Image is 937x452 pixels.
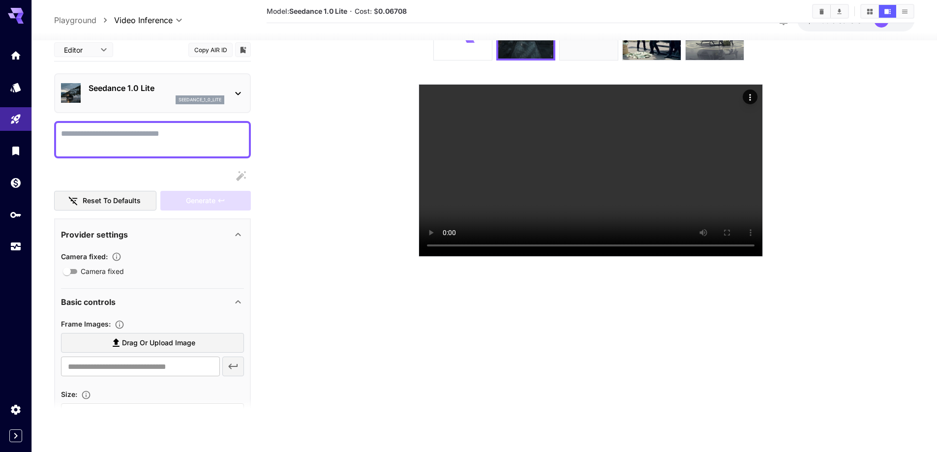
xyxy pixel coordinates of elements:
[896,5,913,18] button: Show media in list view
[289,7,347,15] b: Seedance 1.0 Lite
[61,320,111,328] span: Frame Images :
[807,16,832,25] span: $12.98
[61,390,77,398] span: Size :
[812,4,849,19] div: Clear AllDownload All
[743,90,757,104] div: Actions
[10,113,22,125] div: Playground
[861,5,878,18] button: Show media in grid view
[10,209,22,221] div: API Keys
[10,81,22,93] div: Models
[111,320,128,330] button: Upload frame images.
[77,390,95,400] button: Adjust the dimensions of the generated image by specifying its width and height in pixels, or sel...
[54,191,156,211] button: Reset to defaults
[267,7,347,15] span: Model:
[54,14,96,26] a: Playground
[61,252,108,260] span: Camera fixed :
[179,96,221,103] p: seedance_1_0_lite
[879,5,896,18] button: Show media in video view
[378,7,407,15] b: 0.06708
[64,45,94,55] span: Editor
[355,7,407,15] span: Cost: $
[9,429,22,442] button: Expand sidebar
[61,78,244,108] div: Seedance 1.0 Liteseedance_1_0_lite
[122,337,195,349] span: Drag or upload image
[61,333,244,353] label: Drag or upload image
[10,145,22,157] div: Library
[10,177,22,189] div: Wallet
[89,82,224,94] p: Seedance 1.0 Lite
[54,14,114,26] nav: breadcrumb
[860,4,914,19] div: Show media in grid viewShow media in video viewShow media in list view
[239,44,247,56] button: Add to library
[813,5,830,18] button: Clear All
[350,5,352,17] p: ·
[10,403,22,416] div: Settings
[10,49,22,61] div: Home
[61,222,244,246] div: Provider settings
[61,228,128,240] p: Provider settings
[10,241,22,253] div: Usage
[188,42,233,57] button: Copy AIR ID
[114,14,173,26] span: Video Inference
[61,290,244,314] div: Basic controls
[831,5,848,18] button: Download All
[81,266,124,276] span: Camera fixed
[832,16,866,25] span: credits left
[61,296,116,308] p: Basic controls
